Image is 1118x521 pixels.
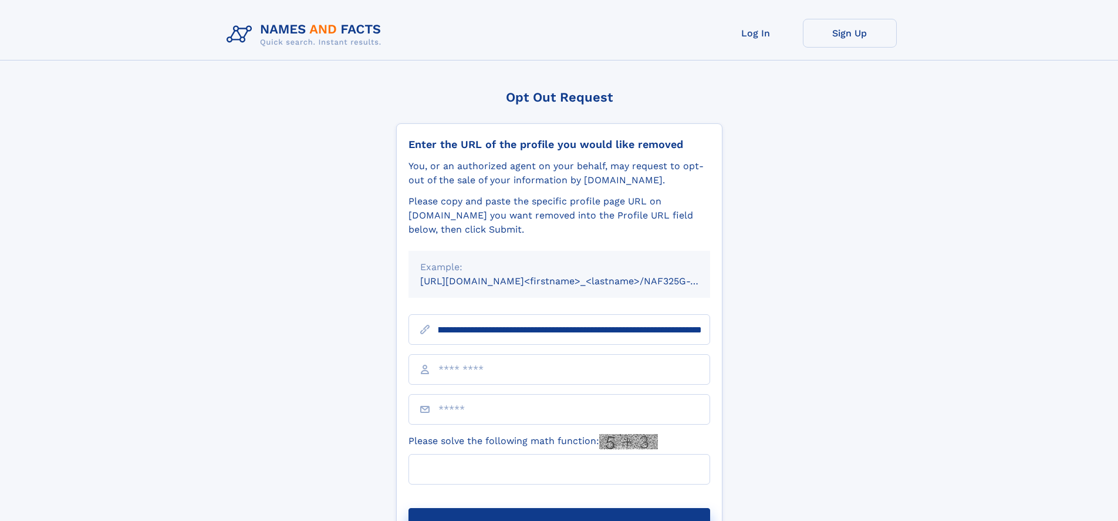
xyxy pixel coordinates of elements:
[408,194,710,237] div: Please copy and paste the specific profile page URL on [DOMAIN_NAME] you want removed into the Pr...
[408,159,710,187] div: You, or an authorized agent on your behalf, may request to opt-out of the sale of your informatio...
[709,19,803,48] a: Log In
[408,138,710,151] div: Enter the URL of the profile you would like removed
[803,19,897,48] a: Sign Up
[222,19,391,51] img: Logo Names and Facts
[396,90,722,105] div: Opt Out Request
[420,275,732,287] small: [URL][DOMAIN_NAME]<firstname>_<lastname>/NAF325G-xxxxxxxx
[408,434,658,449] label: Please solve the following math function:
[420,260,698,274] div: Example:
